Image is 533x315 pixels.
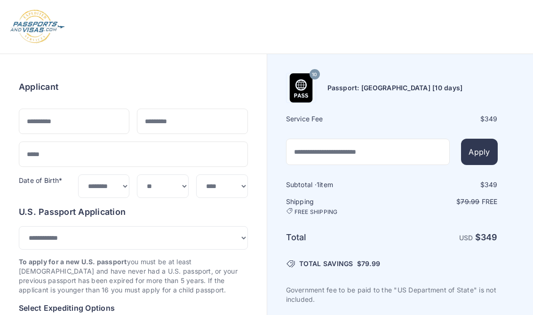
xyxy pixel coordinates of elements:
[312,69,317,81] span: 10
[286,73,316,102] img: Product Name
[9,9,65,44] img: Logo
[459,234,473,242] span: USD
[19,176,62,184] label: Date of Birth*
[286,180,391,189] h6: Subtotal · item
[485,115,498,123] span: 349
[286,231,391,244] h6: Total
[461,139,497,165] button: Apply
[393,114,498,124] div: $
[357,259,380,268] span: $
[19,302,248,314] h6: Select Expediting Options
[485,181,498,189] span: 349
[361,260,380,268] span: 79.99
[299,259,353,268] span: TOTAL SAVINGS
[393,180,498,189] div: $
[19,257,248,295] p: you must be at least [DEMOGRAPHIC_DATA] and have never had a U.S. passport, or your previous pass...
[393,197,498,206] p: $
[286,197,391,216] h6: Shipping
[19,258,127,266] strong: To apply for a new U.S. passport
[19,205,248,219] h6: U.S. Passport Application
[294,208,338,216] span: FREE SHIPPING
[481,232,498,242] span: 349
[482,197,498,205] span: Free
[317,181,319,189] span: 1
[461,197,479,205] span: 79.99
[286,114,391,124] h6: Service Fee
[286,285,498,304] p: Government fee to be paid to the "US Department of State" is not included.
[19,80,58,94] h6: Applicant
[475,232,498,242] strong: $
[327,83,463,93] h6: Passport: [GEOGRAPHIC_DATA] [10 days]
